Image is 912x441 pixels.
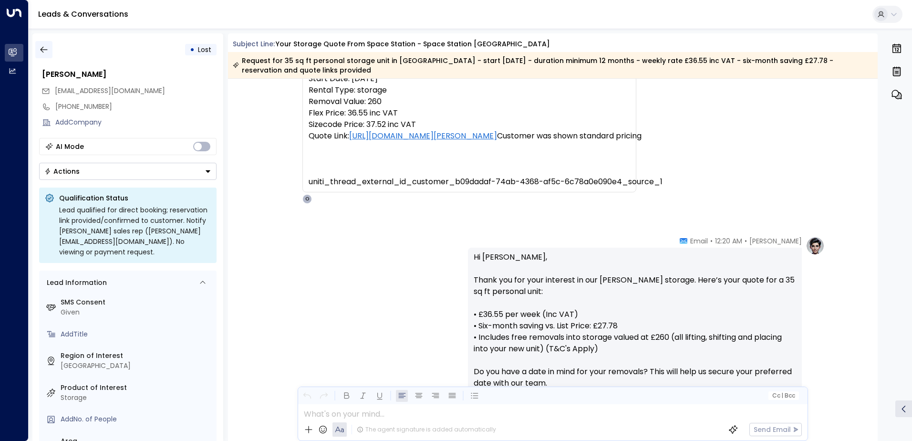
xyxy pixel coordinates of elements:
[55,86,165,96] span: marjcsz.phil@gmail.com
[61,361,213,371] div: [GEOGRAPHIC_DATA]
[61,414,213,424] div: AddNo. of People
[55,102,217,112] div: [PHONE_NUMBER]
[61,329,213,339] div: AddTitle
[190,41,195,58] div: •
[349,130,497,142] a: [URL][DOMAIN_NAME][PERSON_NAME]
[56,142,84,151] div: AI Mode
[59,205,211,257] div: Lead qualified for direct booking; reservation link provided/confirmed to customer. Notify [PERSO...
[61,383,213,393] label: Product of Interest
[233,39,275,49] span: Subject Line:
[44,167,80,176] div: Actions
[302,194,312,204] div: O
[749,236,802,246] span: [PERSON_NAME]
[318,390,330,402] button: Redo
[781,392,783,399] span: |
[55,117,217,127] div: AddCompany
[55,86,165,95] span: [EMAIL_ADDRESS][DOMAIN_NAME]
[198,45,211,54] span: Lost
[715,236,742,246] span: 12:20 AM
[357,425,496,434] div: The agent signature is added automatically
[276,39,550,49] div: Your storage quote from Space Station - Space Station [GEOGRAPHIC_DATA]
[768,391,798,400] button: Cc|Bcc
[61,297,213,307] label: SMS Consent
[39,163,217,180] div: Button group with a nested menu
[61,351,213,361] label: Region of Interest
[301,390,313,402] button: Undo
[61,393,213,403] div: Storage
[233,56,872,75] div: Request for 35 sq ft personal storage unit in [GEOGRAPHIC_DATA] - start [DATE] - duration minimum...
[42,69,217,80] div: [PERSON_NAME]
[39,163,217,180] button: Actions
[61,307,213,317] div: Given
[43,278,107,288] div: Lead Information
[772,392,795,399] span: Cc Bcc
[806,236,825,255] img: profile-logo.png
[710,236,713,246] span: •
[59,193,211,203] p: Qualification Status
[38,9,128,20] a: Leads & Conversations
[745,236,747,246] span: •
[690,236,708,246] span: Email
